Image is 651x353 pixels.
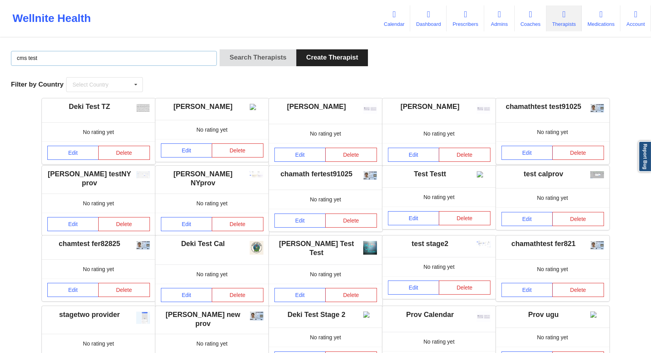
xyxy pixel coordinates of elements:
[515,5,546,31] a: Coaches
[269,328,382,347] div: No rating yet
[496,259,610,279] div: No rating yet
[388,148,440,162] a: Edit
[363,171,377,180] img: d9358f8a-bc06-445f-8268-d2f9f4327403_uk-id-card-for-over-18s-2025.png
[98,146,150,160] button: Delete
[269,190,382,209] div: No rating yet
[325,148,377,162] button: Delete
[388,170,491,179] div: Test Testt
[47,170,150,188] div: [PERSON_NAME] testNY prov
[161,170,263,188] div: [PERSON_NAME] NYprov
[42,122,155,141] div: No rating yet
[501,146,553,160] a: Edit
[161,143,213,157] a: Edit
[439,148,491,162] button: Delete
[552,146,604,160] button: Delete
[47,283,99,297] a: Edit
[220,49,296,66] button: Search Therapists
[47,310,150,319] div: stagetwo provider
[325,288,377,302] button: Delete
[250,104,263,110] img: Image%2Fplaceholer-image.png
[496,328,610,347] div: No rating yet
[325,214,377,228] button: Delete
[47,239,150,248] div: chamtest fer82825
[388,239,491,248] div: test stage2
[638,141,651,172] a: Report Bug
[47,217,99,231] a: Edit
[274,170,377,179] div: chamath fertest91025
[42,194,155,213] div: No rating yet
[501,310,604,319] div: Prov ugu
[274,288,326,302] a: Edit
[477,311,491,322] img: 28576bc6-4077-41d6-b18c-dd1ff481e805_idcard_placeholder_copy_10.png
[155,264,269,284] div: No rating yet
[212,217,263,231] button: Delete
[11,81,63,88] span: Filter by Country
[161,217,213,231] a: Edit
[98,217,150,231] button: Delete
[439,281,491,295] button: Delete
[496,122,610,141] div: No rating yet
[582,5,620,31] a: Medications
[552,283,604,297] button: Delete
[212,288,263,302] button: Delete
[388,211,440,225] a: Edit
[269,124,382,143] div: No rating yet
[296,49,368,66] button: Create Therapist
[274,148,326,162] a: Edit
[155,194,269,213] div: No rating yet
[388,310,491,319] div: Prov Calendar
[274,214,326,228] a: Edit
[382,124,496,143] div: No rating yet
[501,170,604,179] div: test calprov
[363,311,377,318] img: Image%2Fplaceholer-image.png
[161,288,213,302] a: Edit
[250,241,263,255] img: 3a1305f7-3668-430f-b3e5-29edcfeca581_Peer_Helper_Logo.png
[136,241,150,250] img: 0f137ece-d606-4226-a296-2bc08ae82df1_uk-id-card-for-over-18s-2025.png
[552,212,604,226] button: Delete
[382,332,496,351] div: No rating yet
[590,241,604,250] img: b9413fa4-dbee-4818-b6a1-299ceb924bff_uk-id-card-for-over-18s-2025.png
[42,334,155,353] div: No rating yet
[155,120,269,139] div: No rating yet
[501,283,553,297] a: Edit
[11,51,217,66] input: Search Keywords
[47,102,150,111] div: Deki Test TZ
[136,104,150,112] img: 6f5676ba-824e-4499-a3b8-608fa7d0dfe4_image.png
[388,281,440,295] a: Edit
[378,5,410,31] a: Calendar
[72,82,108,87] div: Select Country
[269,264,382,284] div: No rating yet
[410,5,447,31] a: Dashboard
[274,102,377,111] div: [PERSON_NAME]
[501,212,553,226] a: Edit
[501,102,604,111] div: chamathtest test91025
[477,171,491,177] img: Image%2Fplaceholer-image.png
[439,211,491,225] button: Delete
[212,143,263,157] button: Delete
[546,5,582,31] a: Therapists
[136,171,150,178] img: 214764b5-c7fe-4ebc-ac69-e516a4c25416_image_(1).png
[620,5,651,31] a: Account
[590,171,604,178] img: a67d8bfe-a8ab-46fb-aef0-11f98c4e78a9_image.png
[363,104,377,114] img: 81b7ea35-b2a6-4573-a824-ac5499773fcd_idcard_placeholder_copy_10.png
[501,239,604,248] div: chamathtest fer821
[382,187,496,206] div: No rating yet
[98,283,150,297] button: Delete
[484,5,515,31] a: Admins
[382,257,496,276] div: No rating yet
[250,171,263,177] img: 4551ef21-f6eb-4fc8-ba4a-d4c31f9a2c9e_image_(11).png
[496,188,610,207] div: No rating yet
[363,241,377,255] img: 76d7b68f-ab02-4e35-adef-7a648fe6c1c9_1138323_683.jpg
[388,102,491,111] div: [PERSON_NAME]
[161,239,263,248] div: Deki Test Cal
[477,104,491,114] img: 3ff83e34-c3ec-4a7f-9647-be416485ede4_idcard_placeholder_copy_10.png
[274,239,377,257] div: [PERSON_NAME] Test Test
[155,334,269,353] div: No rating yet
[47,146,99,160] a: Edit
[477,241,491,247] img: 2e74869e-060c-4207-a07e-22e6a3218384_image_(4).png
[274,310,377,319] div: Deki Test Stage 2
[136,311,150,324] img: 06f8eeb2-908a-42ca-946c-ea1557f68112_Screenshot_2025-08-21_013441.png
[590,104,604,112] img: e8ad23b2-1b28-4728-a100-93694f26d162_uk-id-card-for-over-18s-2025.png
[161,310,263,328] div: [PERSON_NAME] new prov
[161,102,263,111] div: [PERSON_NAME]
